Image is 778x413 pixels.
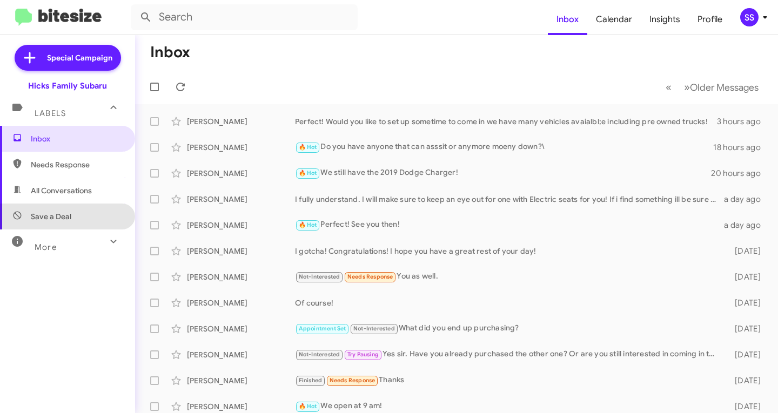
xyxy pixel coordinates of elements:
span: Not-Interested [299,351,340,358]
div: Hicks Family Subaru [28,80,107,91]
span: Needs Response [330,377,375,384]
a: Profile [689,4,731,35]
div: [DATE] [722,323,769,334]
div: [DATE] [722,401,769,412]
span: 🔥 Hot [299,403,317,410]
div: [DATE] [722,349,769,360]
div: [DATE] [722,272,769,282]
span: « [666,80,672,94]
div: Of course! [295,297,722,308]
a: Calendar [587,4,641,35]
div: We open at 9 am! [295,400,722,412]
div: [DATE] [722,375,769,386]
div: Thanks [295,374,722,387]
span: Special Campaign [47,52,112,63]
button: SS [731,8,766,26]
span: Save a Deal [31,211,71,222]
div: [DATE] [722,246,769,256]
div: [PERSON_NAME] [187,220,295,231]
span: More [35,242,57,252]
div: 3 hours ago [717,116,769,127]
div: [PERSON_NAME] [187,168,295,179]
div: [DATE] [722,297,769,308]
a: Inbox [548,4,587,35]
div: Do you have anyone that can asssit or anymore moeny down?\ [295,141,713,153]
span: Appointment Set [299,325,346,332]
div: a day ago [722,194,769,205]
span: Finished [299,377,323,384]
span: Not-Interested [353,325,395,332]
div: [PERSON_NAME] [187,116,295,127]
span: 🔥 Hot [299,144,317,151]
a: Insights [641,4,689,35]
div: I fully understand. I will make sure to keep an eye out for one with Electric seats for you! If i... [295,194,722,205]
span: 🔥 Hot [299,221,317,228]
nav: Page navigation example [660,76,765,98]
div: [PERSON_NAME] [187,246,295,256]
span: Try Pausing [347,351,379,358]
div: I gotcha! Congratulations! I hope you have a great rest of your day! [295,246,722,256]
div: Yes sir. Have you already purchased the other one? Or are you still interested in coming in to ch... [295,348,722,361]
div: [PERSON_NAME] [187,401,295,412]
button: Next [678,76,765,98]
span: Older Messages [690,82,759,93]
span: Not-Interested [299,273,340,280]
a: Special Campaign [15,45,121,71]
span: » [684,80,690,94]
div: [PERSON_NAME] [187,349,295,360]
div: 18 hours ago [713,142,769,153]
div: [PERSON_NAME] [187,272,295,282]
span: 🔥 Hot [299,170,317,177]
span: Inbox [31,133,123,144]
div: a day ago [722,220,769,231]
div: You as well. [295,270,722,283]
div: [PERSON_NAME] [187,142,295,153]
span: Needs Response [31,159,123,170]
div: [PERSON_NAME] [187,297,295,308]
span: Labels [35,109,66,118]
div: 20 hours ago [711,168,769,179]
span: Needs Response [347,273,393,280]
button: Previous [659,76,678,98]
span: All Conversations [31,185,92,196]
div: Perfect! See you then! [295,219,722,231]
div: [PERSON_NAME] [187,375,295,386]
div: [PERSON_NAME] [187,323,295,334]
h1: Inbox [150,44,190,61]
input: Search [131,4,358,30]
div: [PERSON_NAME] [187,194,295,205]
div: SS [740,8,759,26]
div: Perfect! Would you like to set up sometime to come in we have many vehicles avaialbl;e including ... [295,116,717,127]
div: We still have the 2019 Dodge Charger! [295,167,711,179]
div: What did you end up purchasing? [295,322,722,335]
